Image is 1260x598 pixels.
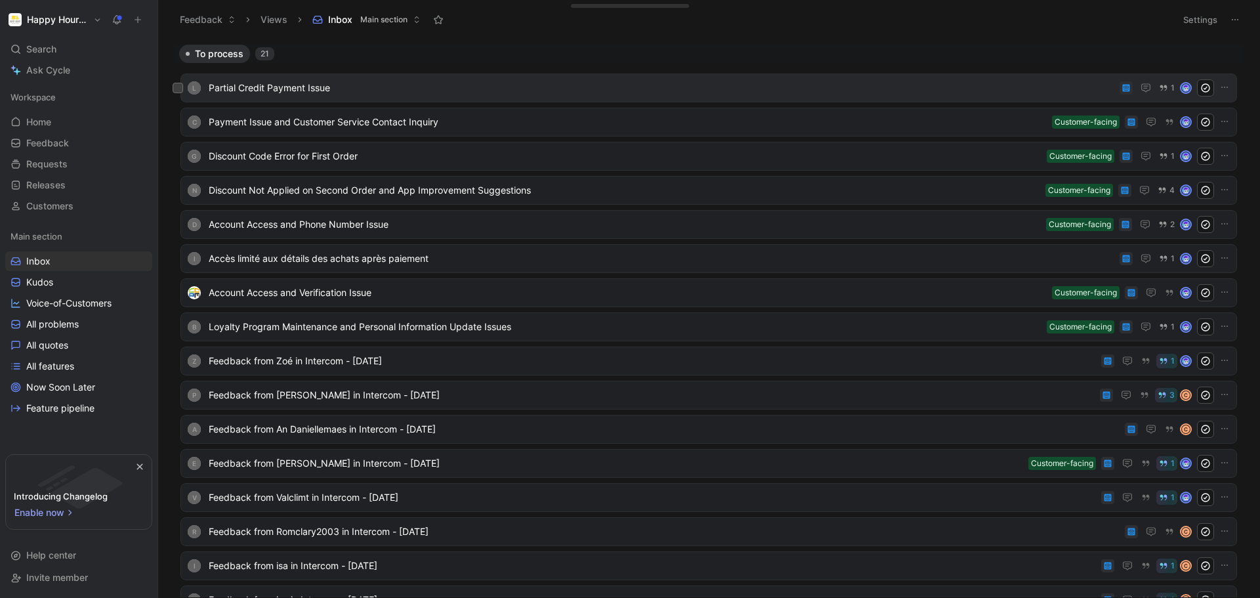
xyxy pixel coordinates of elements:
[26,381,95,394] span: Now Soon Later
[1169,391,1175,399] span: 3
[26,255,51,268] span: Inbox
[26,402,94,415] span: Feature pipeline
[26,276,53,289] span: Kudos
[255,10,293,30] button: Views
[306,10,427,30] button: InboxMain section
[5,545,152,565] div: Help center
[1171,459,1175,467] span: 1
[209,285,1047,301] span: Account Access and Verification Issue
[26,62,70,78] span: Ask Cycle
[1177,11,1223,29] button: Settings
[1156,456,1177,471] button: 1
[14,505,66,521] span: Enable now
[328,13,352,26] span: Inbox
[1181,356,1190,366] img: avatar
[1171,494,1175,502] span: 1
[10,230,62,243] span: Main section
[5,39,152,59] div: Search
[10,91,56,104] span: Workspace
[180,517,1237,546] a: RFeedback from Romclary2003 in Intercom - [DATE]C
[1156,251,1177,266] button: 1
[180,381,1237,410] a: PFeedback from [PERSON_NAME] in Intercom - [DATE]3C
[1181,527,1190,536] div: C
[9,13,22,26] img: Happy Hours Market
[209,251,1114,267] span: Accès limité aux détails des achats après paiement
[1156,217,1177,232] button: 2
[174,10,241,30] button: Feedback
[5,60,152,80] a: Ask Cycle
[1181,493,1190,502] img: avatar
[360,13,408,26] span: Main section
[1181,220,1190,229] img: avatar
[1181,152,1190,161] img: avatar
[188,491,201,504] div: V
[1171,323,1175,331] span: 1
[188,423,201,436] div: A
[26,339,68,352] span: All quotes
[26,158,68,171] span: Requests
[188,389,201,402] div: P
[1171,562,1175,570] span: 1
[26,116,51,129] span: Home
[180,244,1237,273] a: IAccès limité aux détails des achats après paiement1avatar
[5,398,152,418] a: Feature pipeline
[188,457,201,470] div: E
[1055,116,1117,129] div: Customer-facing
[26,297,112,310] span: Voice-of-Customers
[188,184,201,197] div: N
[1171,255,1175,263] span: 1
[1049,218,1111,231] div: Customer-facing
[1156,320,1177,334] button: 1
[5,377,152,397] a: Now Soon Later
[209,490,1096,505] span: Feedback from Valclimt in Intercom - [DATE]
[5,226,152,246] div: Main section
[5,335,152,355] a: All quotes
[188,81,201,95] div: L
[26,179,66,192] span: Releases
[1181,186,1190,195] img: avatar
[188,218,201,231] div: D
[5,356,152,376] a: All features
[14,504,75,521] button: Enable now
[180,312,1237,341] a: BLoyalty Program Maintenance and Personal Information Update IssuesCustomer-facing1avatar
[5,293,152,313] a: Voice-of-Customers
[5,568,152,587] div: Invite member
[188,559,201,572] div: i
[180,483,1237,512] a: VFeedback from Valclimt in Intercom - [DATE]1avatar
[188,252,201,265] div: I
[180,415,1237,444] a: AFeedback from An Daniellemaes in Intercom - [DATE]C
[1049,150,1112,163] div: Customer-facing
[180,176,1237,205] a: NDiscount Not Applied on Second Order and App Improvement SuggestionsCustomer-facing4avatar
[5,314,152,334] a: All problems
[1156,149,1177,163] button: 1
[1181,459,1190,468] img: avatar
[26,549,76,561] span: Help center
[180,551,1237,580] a: iFeedback from isa in Intercom - [DATE]1C
[27,14,88,26] h1: Happy Hours Market
[179,45,250,63] button: To process
[26,137,69,150] span: Feedback
[180,74,1237,102] a: LPartial Credit Payment Issue1avatar
[1156,559,1177,573] button: 1
[5,196,152,216] a: Customers
[17,455,140,522] img: bg-BLZuj68n.svg
[188,525,201,538] div: R
[1181,561,1190,570] div: C
[5,175,152,195] a: Releases
[5,251,152,271] a: Inbox
[180,108,1237,137] a: CPayment Issue and Customer Service Contact InquiryCustomer-facingavatar
[209,182,1040,198] span: Discount Not Applied on Second Order and App Improvement Suggestions
[180,210,1237,239] a: DAccount Access and Phone Number IssueCustomer-facing2avatar
[1171,357,1175,365] span: 1
[5,133,152,153] a: Feedback
[1181,254,1190,263] img: avatar
[188,150,201,163] div: G
[188,354,201,368] div: Z
[5,272,152,292] a: Kudos
[209,148,1041,164] span: Discount Code Error for First Order
[1181,391,1190,400] div: C
[209,319,1041,335] span: Loyalty Program Maintenance and Personal Information Update Issues
[180,278,1237,307] a: logoAccount Access and Verification IssueCustomer-facingavatar
[5,87,152,107] div: Workspace
[26,41,56,57] span: Search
